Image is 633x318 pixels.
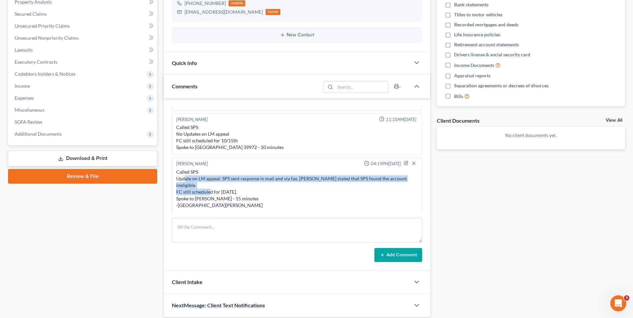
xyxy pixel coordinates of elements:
[454,1,489,8] span: Bank statements
[15,131,62,137] span: Additional Documents
[176,116,208,123] div: [PERSON_NAME]
[172,279,203,285] span: Client Intake
[185,9,263,15] div: [EMAIL_ADDRESS][DOMAIN_NAME]
[15,83,30,89] span: Income
[9,8,157,20] a: Secured Claims
[9,116,157,128] a: SOFA Review
[386,116,416,123] span: 11:10AM[DATE]
[15,71,75,77] span: Codebtors Insiders & Notices
[454,62,494,69] span: Income Documents
[176,124,418,151] div: Called SPS No Updates on LM appeal FC still scheduled for 10/15th Spoke to [GEOGRAPHIC_DATA] 3997...
[335,81,388,93] input: Search...
[606,118,622,123] a: View All
[15,95,34,101] span: Expenses
[266,9,280,15] div: home
[454,41,519,48] span: Retirement account statements
[9,32,157,44] a: Unsecured Nonpriority Claims
[172,83,198,89] span: Comments
[172,60,197,66] span: Quick Info
[610,295,626,311] iframe: Intercom live chat
[15,107,44,113] span: Miscellaneous
[15,47,33,53] span: Lawsuits
[454,31,500,38] span: Life insurance policies
[8,151,157,166] a: Download & Print
[454,82,549,89] span: Separation agreements or decrees of divorces
[624,295,629,301] span: 3
[374,248,422,262] button: Add Comment
[454,11,503,18] span: Titles to motor vehicles
[176,161,208,167] div: [PERSON_NAME]
[172,302,265,308] span: NextMessage: Client Text Notifications
[229,0,245,6] div: mobile
[454,72,491,79] span: Appraisal reports
[15,11,47,17] span: Secured Claims
[15,23,70,29] span: Unsecured Priority Claims
[454,21,519,28] span: Recorded mortgages and deeds
[9,56,157,68] a: Executory Contracts
[454,93,463,100] span: Bills
[176,169,418,209] div: Called SPS Update on LM appeal: SPS sent response in mail and via fax, [PERSON_NAME] stated that ...
[15,119,42,125] span: SOFA Review
[15,35,78,41] span: Unsecured Nonpriority Claims
[371,161,401,167] span: 04:19PM[DATE]
[9,44,157,56] a: Lawsuits
[442,132,620,139] p: No client documents yet.
[454,51,530,58] span: Drivers license & social security card
[177,32,417,38] button: New Contact
[9,20,157,32] a: Unsecured Priority Claims
[437,117,480,124] div: Client Documents
[15,59,57,65] span: Executory Contracts
[8,169,157,184] a: Review & File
